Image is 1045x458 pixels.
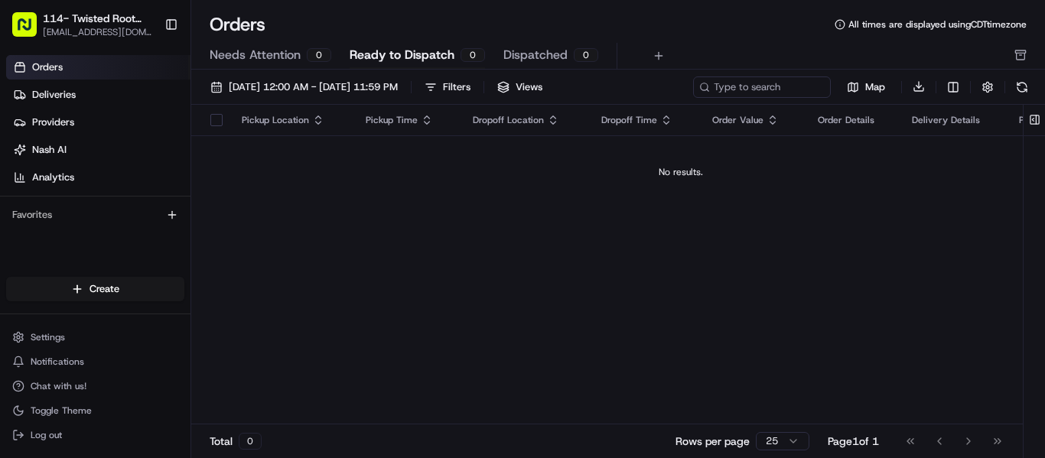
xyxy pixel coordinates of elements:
[6,277,184,301] button: Create
[473,114,577,126] div: Dropoff Location
[52,161,194,174] div: We're available if you need us!
[210,433,262,450] div: Total
[818,114,887,126] div: Order Details
[6,424,184,446] button: Log out
[40,99,252,115] input: Clear
[6,203,184,227] div: Favorites
[601,114,688,126] div: Dropoff Time
[828,434,879,449] div: Page 1 of 1
[32,143,67,157] span: Nash AI
[260,151,278,169] button: Start new chat
[6,351,184,372] button: Notifications
[574,48,598,62] div: 0
[490,76,549,98] button: Views
[6,400,184,421] button: Toggle Theme
[15,15,46,46] img: Nash
[31,404,92,417] span: Toggle Theme
[31,429,62,441] span: Log out
[15,61,278,86] p: Welcome 👋
[6,165,190,190] a: Analytics
[1011,76,1033,98] button: Refresh
[145,222,246,237] span: API Documentation
[108,258,185,271] a: Powered byPylon
[210,12,265,37] h1: Orders
[43,26,152,38] button: [EMAIL_ADDRESS][DOMAIN_NAME]
[676,434,750,449] p: Rows per page
[443,80,470,94] div: Filters
[837,78,895,96] button: Map
[6,6,158,43] button: 114- Twisted Root Burger - Plano[EMAIL_ADDRESS][DOMAIN_NAME]
[229,80,398,94] span: [DATE] 12:00 AM - [DATE] 11:59 PM
[31,356,84,368] span: Notifications
[6,375,184,397] button: Chat with us!
[32,171,74,184] span: Analytics
[418,76,477,98] button: Filters
[15,146,43,174] img: 1736555255976-a54dd68f-1ca7-489b-9aae-adbdc363a1c4
[210,46,301,64] span: Needs Attention
[90,282,119,296] span: Create
[912,114,995,126] div: Delivery Details
[712,114,793,126] div: Order Value
[152,259,185,271] span: Pylon
[31,331,65,343] span: Settings
[366,114,448,126] div: Pickup Time
[461,48,485,62] div: 0
[203,76,405,98] button: [DATE] 12:00 AM - [DATE] 11:59 PM
[129,223,142,235] div: 💻
[6,138,190,162] a: Nash AI
[516,80,542,94] span: Views
[307,48,331,62] div: 0
[15,223,28,235] div: 📗
[52,146,251,161] div: Start new chat
[350,46,454,64] span: Ready to Dispatch
[6,55,190,80] a: Orders
[31,380,86,392] span: Chat with us!
[32,88,76,102] span: Deliveries
[503,46,568,64] span: Dispatched
[693,76,831,98] input: Type to search
[6,326,184,348] button: Settings
[9,216,123,243] a: 📗Knowledge Base
[6,110,190,135] a: Providers
[239,433,262,450] div: 0
[6,83,190,107] a: Deliveries
[32,115,74,129] span: Providers
[242,114,341,126] div: Pickup Location
[123,216,252,243] a: 💻API Documentation
[43,11,152,26] button: 114- Twisted Root Burger - Plano
[848,18,1027,31] span: All times are displayed using CDT timezone
[31,222,117,237] span: Knowledge Base
[32,60,63,74] span: Orders
[865,80,885,94] span: Map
